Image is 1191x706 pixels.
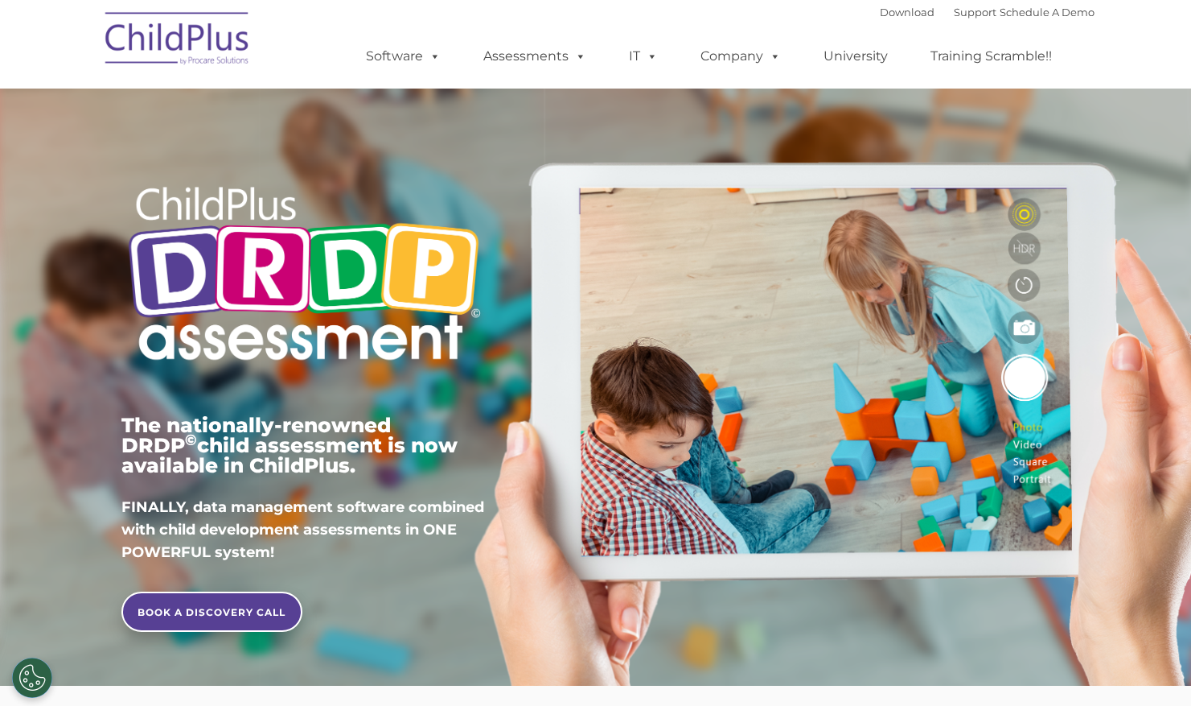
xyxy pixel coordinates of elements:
font: | [880,6,1094,19]
button: Cookies Settings [12,658,52,698]
a: Support [954,6,996,19]
a: Training Scramble!! [914,40,1068,72]
a: Company [684,40,797,72]
sup: © [185,431,197,449]
span: The nationally-renowned DRDP child assessment is now available in ChildPlus. [121,413,458,477]
a: Assessments [467,40,602,72]
a: University [807,40,904,72]
a: Software [350,40,457,72]
img: Copyright - DRDP Logo Light [121,165,487,387]
a: IT [613,40,674,72]
img: ChildPlus by Procare Solutions [97,1,258,81]
span: FINALLY, data management software combined with child development assessments in ONE POWERFUL sys... [121,498,484,561]
a: Download [880,6,934,19]
a: BOOK A DISCOVERY CALL [121,592,302,632]
a: Schedule A Demo [1000,6,1094,19]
